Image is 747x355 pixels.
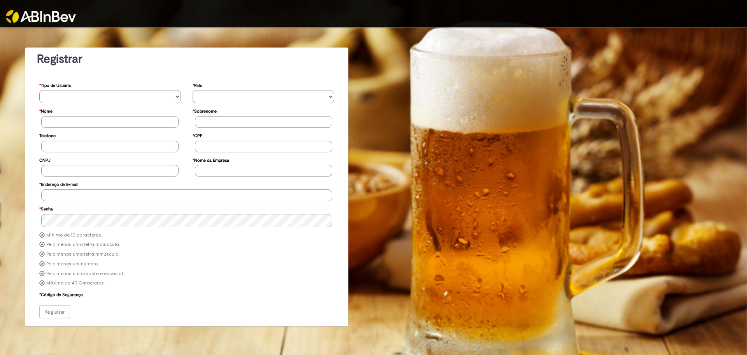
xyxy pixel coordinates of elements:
label: País [193,79,202,90]
label: Nome [39,105,53,116]
label: Código de Segurança [39,288,83,300]
img: ABInbev-white.png [6,10,76,23]
label: Pelo menos um caractere especial. [46,271,124,277]
label: Sobrenome [193,105,217,116]
label: Máximo de 40 Caracteres. [46,280,105,286]
label: Tipo de Usuário [39,79,72,90]
label: Pelo menos uma letra maiúscula. [46,242,120,248]
label: Nome da Empresa [193,154,229,165]
label: CPF [193,129,202,141]
label: Pelo menos uma letra minúscula. [46,251,119,258]
label: Mínimo de 10 caracteres. [46,232,102,238]
label: Pelo menos um número. [46,261,98,267]
label: Senha [39,203,53,214]
label: Endereço de E-mail [39,178,78,189]
label: CNPJ [39,154,51,165]
h1: Registrar [37,53,337,65]
label: Telefone [39,129,56,141]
